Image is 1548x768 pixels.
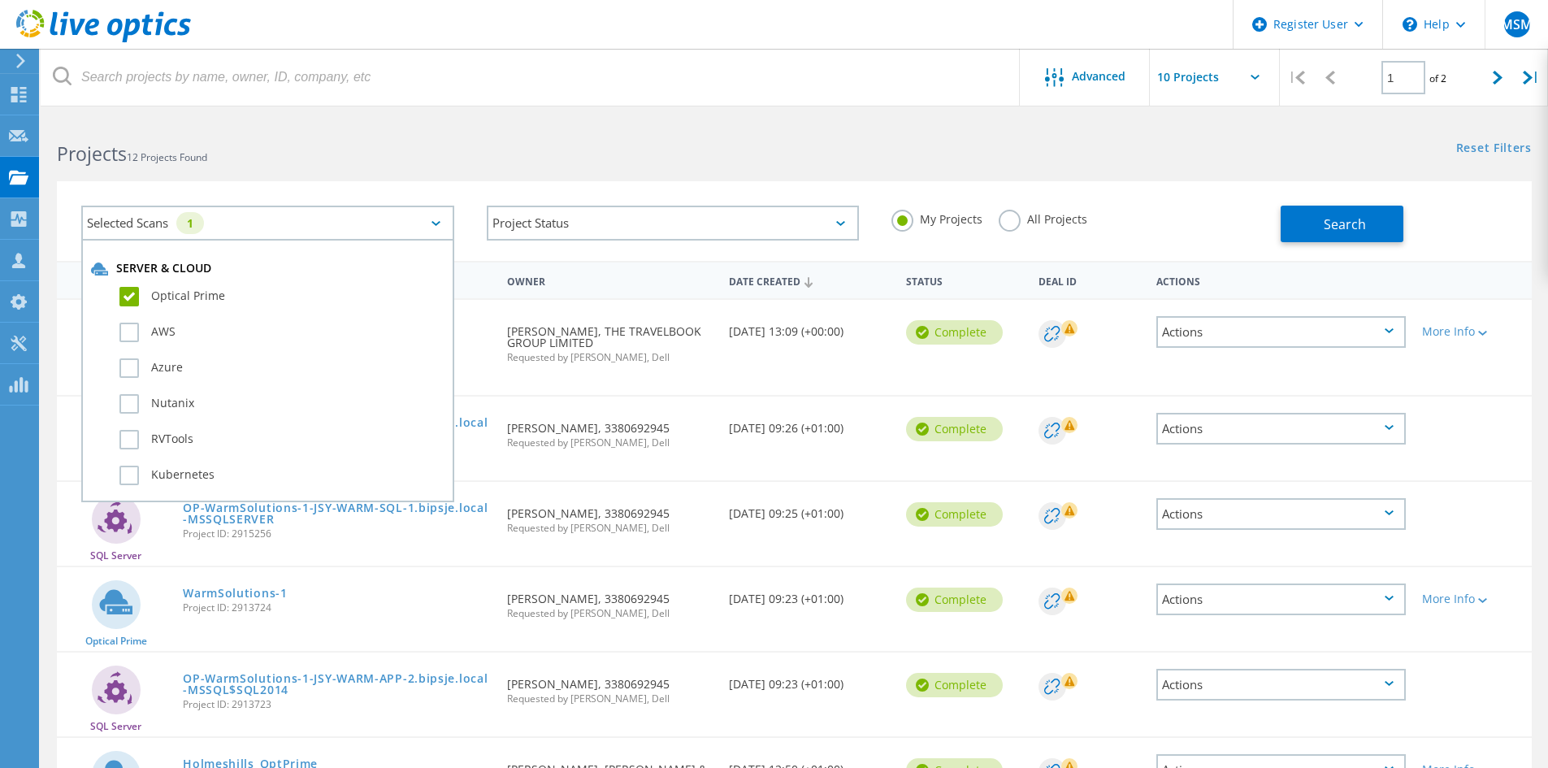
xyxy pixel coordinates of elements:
a: OP-WarmSolutions-1-JSY-WARM-APP-2.bipsje.local-MSSQL$SQL2014 [183,673,491,696]
a: Reset Filters [1456,142,1532,156]
div: Server & Cloud [91,261,444,277]
div: Actions [1148,265,1414,295]
div: More Info [1422,326,1524,337]
span: Requested by [PERSON_NAME], Dell [507,694,712,704]
span: Project ID: 2915256 [183,529,491,539]
div: Actions [1156,316,1406,348]
div: | [1515,49,1548,106]
svg: \n [1403,17,1417,32]
span: SQL Server [90,722,141,731]
label: Optical Prime [119,287,444,306]
div: Actions [1156,413,1406,445]
button: Search [1281,206,1403,242]
span: Advanced [1072,71,1125,82]
div: Actions [1156,669,1406,701]
div: [DATE] 13:09 (+00:00) [721,300,898,354]
div: Deal Id [1030,265,1148,295]
span: of 2 [1429,72,1446,85]
div: [PERSON_NAME], 3380692945 [499,567,720,635]
div: Date Created [721,265,898,296]
span: SQL Server [90,551,141,561]
div: [PERSON_NAME], THE TRAVELBOOK GROUP LIMITED [499,300,720,379]
div: Complete [906,673,1003,697]
span: Requested by [PERSON_NAME], Dell [507,438,712,448]
div: [DATE] 09:23 (+01:00) [721,567,898,621]
div: [PERSON_NAME], 3380692945 [499,653,720,720]
a: OP-WarmSolutions-1-JSY-WARM-SQL-1.bipsje.local-MSSQLSERVER [183,502,491,525]
span: Requested by [PERSON_NAME], Dell [507,523,712,533]
label: Nutanix [119,394,444,414]
div: [DATE] 09:25 (+01:00) [721,482,898,536]
div: Complete [906,417,1003,441]
a: WarmSolutions-1 [183,588,288,599]
div: [PERSON_NAME], 3380692945 [499,397,720,464]
label: AWS [119,323,444,342]
div: [PERSON_NAME], 3380692945 [499,482,720,549]
span: 12 Projects Found [127,150,207,164]
div: Owner [499,265,720,295]
span: Search [1324,215,1366,233]
span: Project ID: 2913723 [183,700,491,709]
label: RVTools [119,430,444,449]
div: [DATE] 09:23 (+01:00) [721,653,898,706]
div: 1 [176,212,204,234]
span: Requested by [PERSON_NAME], Dell [507,609,712,618]
div: [DATE] 09:26 (+01:00) [721,397,898,450]
input: Search projects by name, owner, ID, company, etc [41,49,1021,106]
label: All Projects [999,210,1087,225]
a: Live Optics Dashboard [16,34,191,46]
div: Status [898,265,1030,295]
b: Projects [57,141,127,167]
div: Complete [906,502,1003,527]
div: Selected Scans [81,206,454,241]
label: Kubernetes [119,466,444,485]
div: | [1280,49,1313,106]
div: Actions [1156,584,1406,615]
div: More Info [1422,593,1524,605]
label: Azure [119,358,444,378]
div: Actions [1156,498,1406,530]
div: Complete [906,588,1003,612]
div: Complete [906,320,1003,345]
span: Requested by [PERSON_NAME], Dell [507,353,712,362]
span: Project ID: 2913724 [183,603,491,613]
label: My Projects [891,210,982,225]
div: Project Status [487,206,860,241]
span: MSM [1501,18,1533,31]
span: Optical Prime [85,636,147,646]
